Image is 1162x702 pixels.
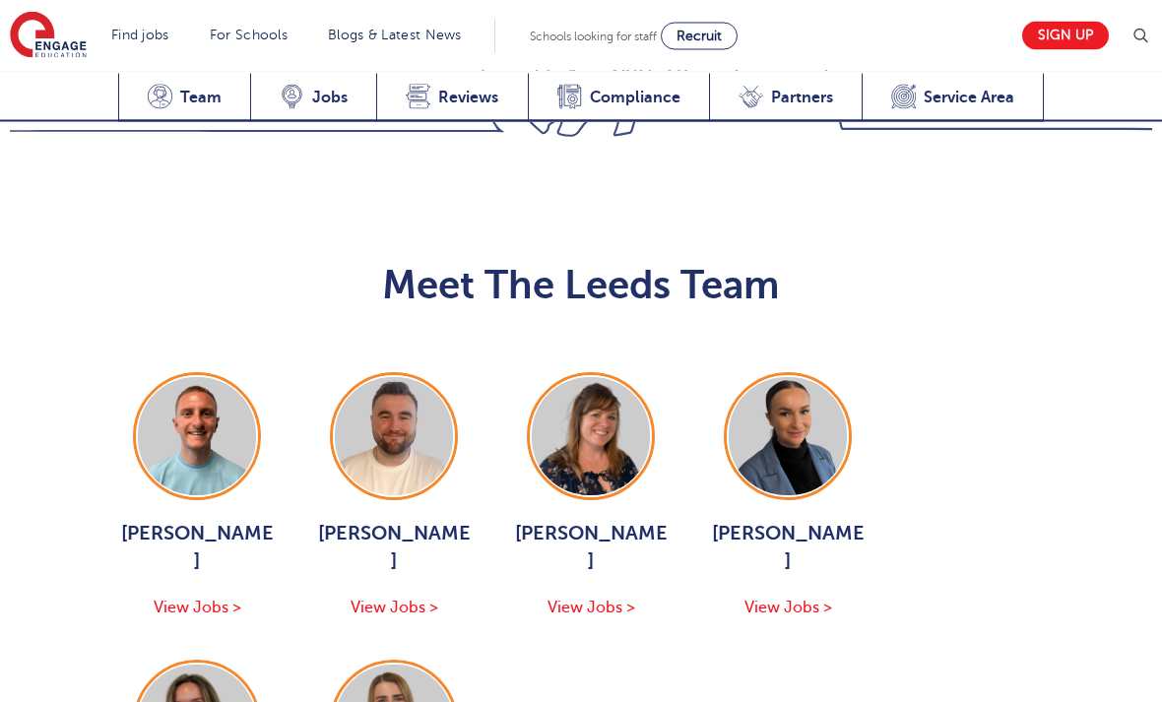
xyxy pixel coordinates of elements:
a: [PERSON_NAME] View Jobs > [118,373,276,621]
a: Find jobs [111,28,169,42]
img: Engage Education [10,12,87,61]
span: Partners [771,88,833,107]
span: Reviews [438,88,498,107]
h2: Meet The Leeds Team [118,263,1044,310]
a: [PERSON_NAME] View Jobs > [315,373,473,621]
span: Service Area [924,88,1014,107]
span: Compliance [590,88,680,107]
span: [PERSON_NAME] [118,521,276,576]
a: Partners [709,74,862,122]
span: Team [180,88,222,107]
a: Team [118,74,250,122]
a: Jobs [250,74,376,122]
span: Recruit [677,29,722,43]
a: For Schools [210,28,288,42]
span: View Jobs > [744,600,832,617]
a: Service Area [862,74,1044,122]
span: View Jobs > [351,600,438,617]
span: View Jobs > [548,600,635,617]
span: Schools looking for staff [530,30,657,43]
a: Recruit [661,23,738,50]
a: Sign up [1022,22,1109,50]
img: Chris Rushton [335,378,453,496]
span: [PERSON_NAME] [709,521,867,576]
a: Compliance [528,74,709,122]
span: [PERSON_NAME] [315,521,473,576]
a: Blogs & Latest News [328,28,462,42]
a: Reviews [376,74,527,122]
a: [PERSON_NAME] View Jobs > [709,373,867,621]
img: Joanne Wright [532,378,650,496]
span: [PERSON_NAME] [512,521,670,576]
img: George Dignam [138,378,256,496]
a: [PERSON_NAME] View Jobs > [512,373,670,621]
span: View Jobs > [154,600,241,617]
span: Jobs [312,88,348,107]
img: Holly Johnson [729,378,847,496]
